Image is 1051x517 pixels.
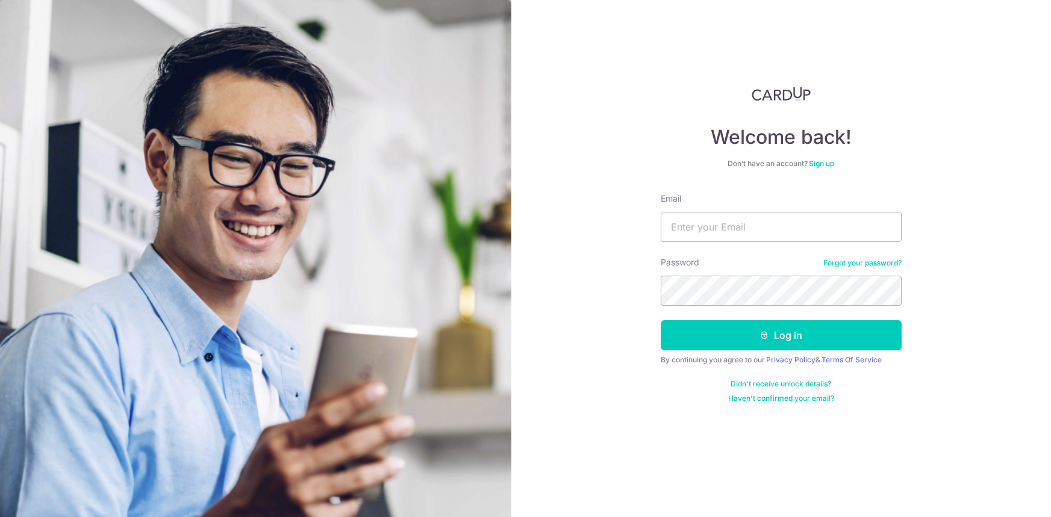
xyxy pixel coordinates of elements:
div: By continuing you agree to our & [661,355,902,365]
a: Didn't receive unlock details? [731,379,831,389]
a: Terms Of Service [822,355,882,364]
h4: Welcome back! [661,125,902,149]
a: Haven't confirmed your email? [728,394,834,403]
div: Don’t have an account? [661,159,902,169]
img: CardUp Logo [752,87,811,101]
label: Password [661,256,699,268]
input: Enter your Email [661,212,902,242]
a: Sign up [809,159,834,168]
label: Email [661,193,681,205]
button: Log in [661,320,902,350]
a: Privacy Policy [766,355,816,364]
a: Forgot your password? [823,258,902,268]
